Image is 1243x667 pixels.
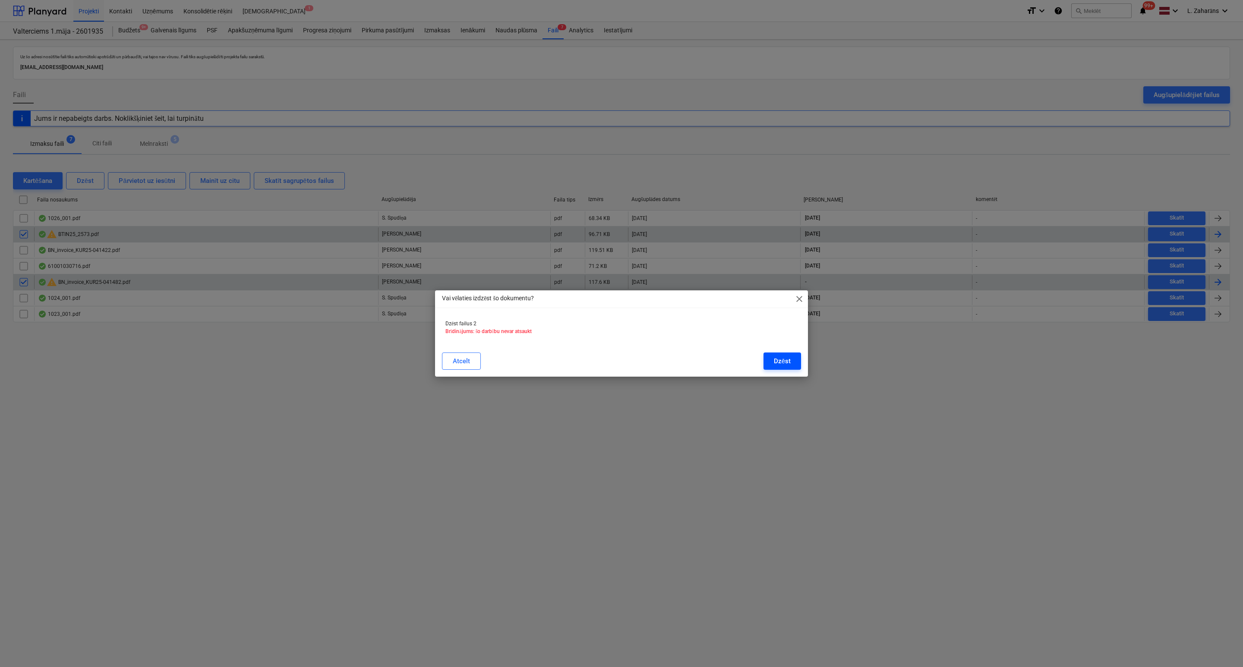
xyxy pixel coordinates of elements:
[442,352,481,370] button: Atcelt
[1200,626,1243,667] iframe: Chat Widget
[774,356,791,367] div: Dzēst
[445,328,798,335] p: Brīdinājums: šo darbību nevar atsaukt
[445,320,798,327] p: Dzēst failus 2
[794,294,804,304] span: close
[763,352,801,370] button: Dzēst
[453,356,470,367] div: Atcelt
[442,294,534,303] p: Vai vēlaties izdzēst šo dokumentu?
